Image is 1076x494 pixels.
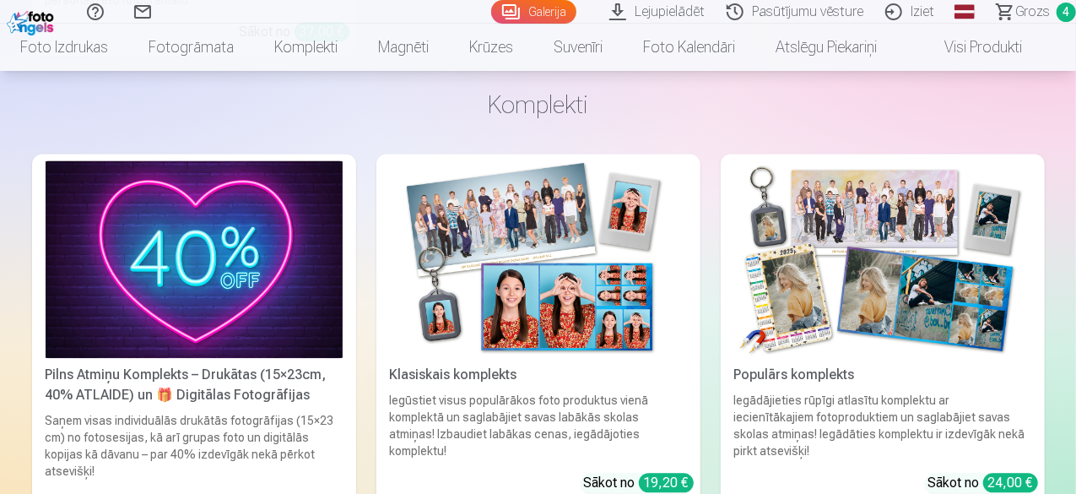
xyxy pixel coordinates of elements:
img: /fa1 [7,7,58,35]
a: Fotogrāmata [128,24,254,71]
div: Iegūstiet visus populārākos foto produktus vienā komplektā un saglabājiet savas labākās skolas at... [383,392,694,459]
div: Iegādājieties rūpīgi atlasītu komplektu ar iecienītākajiem fotoproduktiem un saglabājiet savas sk... [727,392,1038,459]
a: Magnēti [358,24,449,71]
div: Sākot no [584,473,694,493]
div: Pilns Atmiņu Komplekts – Drukātas (15×23cm, 40% ATLAIDE) un 🎁 Digitālas Fotogrāfijas [39,365,349,405]
div: 19,20 € [639,473,694,492]
img: Klasiskais komplekts [390,160,687,359]
a: Atslēgu piekariņi [755,24,897,71]
div: 24,00 € [983,473,1038,492]
img: Pilns Atmiņu Komplekts – Drukātas (15×23cm, 40% ATLAIDE) un 🎁 Digitālas Fotogrāfijas [46,160,343,359]
a: Visi produkti [897,24,1042,71]
a: Komplekti [254,24,358,71]
img: Populārs komplekts [734,160,1031,359]
a: Suvenīri [533,24,623,71]
a: Foto kalendāri [623,24,755,71]
span: Grozs [1015,2,1050,22]
a: Krūzes [449,24,533,71]
h3: Komplekti [46,90,1031,120]
div: Klasiskais komplekts [383,365,694,385]
div: Sākot no [928,473,1038,493]
span: 4 [1057,3,1076,22]
div: Populārs komplekts [727,365,1038,385]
